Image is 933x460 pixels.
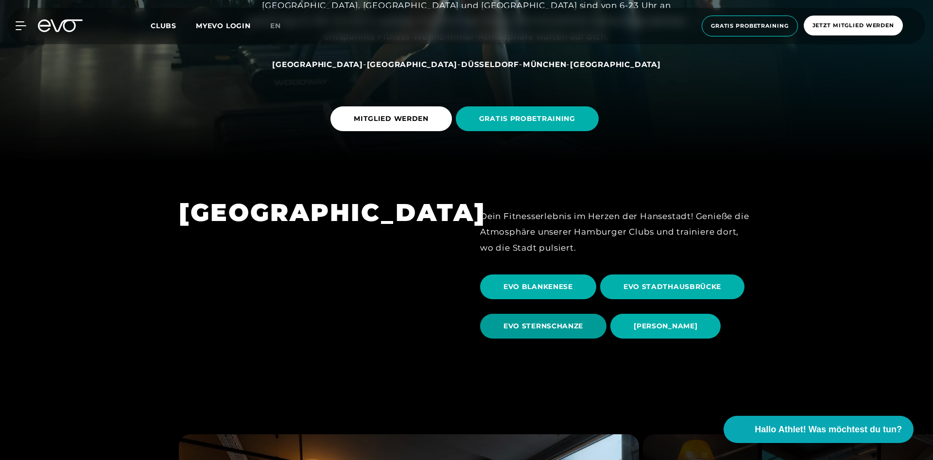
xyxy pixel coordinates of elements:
[354,114,429,124] span: MITGLIED WERDEN
[479,114,575,124] span: GRATIS PROBETRAINING
[480,267,600,307] a: EVO BLANKENESE
[270,20,293,32] a: en
[151,21,176,30] span: Clubs
[634,321,697,331] span: [PERSON_NAME]
[151,21,196,30] a: Clubs
[270,21,281,30] span: en
[610,307,725,346] a: [PERSON_NAME]
[503,321,583,331] span: EVO STERNSCHANZE
[570,60,661,69] span: [GEOGRAPHIC_DATA]
[623,282,721,292] span: EVO STADTHAUSBRÜCKE
[711,22,789,30] span: Gratis Probetraining
[461,60,519,69] span: Düsseldorf
[801,16,906,36] a: Jetzt Mitglied werden
[523,60,567,69] span: München
[812,21,894,30] span: Jetzt Mitglied werden
[248,56,685,72] div: - - - -
[461,59,519,69] a: Düsseldorf
[367,59,458,69] a: [GEOGRAPHIC_DATA]
[755,423,902,436] span: Hallo Athlet! Was möchtest du tun?
[196,21,251,30] a: MYEVO LOGIN
[600,267,748,307] a: EVO STADTHAUSBRÜCKE
[699,16,801,36] a: Gratis Probetraining
[570,59,661,69] a: [GEOGRAPHIC_DATA]
[480,307,610,346] a: EVO STERNSCHANZE
[523,59,567,69] a: München
[724,416,914,443] button: Hallo Athlet! Was möchtest du tun?
[330,99,456,138] a: MITGLIED WERDEN
[272,59,363,69] a: [GEOGRAPHIC_DATA]
[367,60,458,69] span: [GEOGRAPHIC_DATA]
[503,282,573,292] span: EVO BLANKENESE
[480,208,754,256] div: Dein Fitnesserlebnis im Herzen der Hansestadt! Genieße die Atmosphäre unserer Hamburger Clubs und...
[179,197,453,228] h1: [GEOGRAPHIC_DATA]
[456,99,603,138] a: GRATIS PROBETRAINING
[272,60,363,69] span: [GEOGRAPHIC_DATA]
